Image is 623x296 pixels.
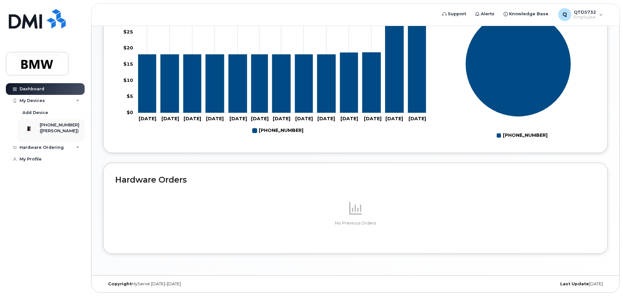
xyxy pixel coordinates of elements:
[448,11,466,17] span: Support
[127,93,133,99] tspan: $5
[562,11,567,19] span: Q
[127,109,133,115] tspan: $0
[340,116,358,122] tspan: [DATE]
[206,116,224,122] tspan: [DATE]
[115,175,596,185] h2: Hardware Orders
[108,281,132,286] strong: Copyright
[574,9,596,15] span: QTD5732
[251,116,269,122] tspan: [DATE]
[138,12,426,113] g: 864-907-9671
[497,130,547,141] g: Legend
[123,29,133,34] tspan: $25
[123,45,133,51] tspan: $20
[123,61,133,67] tspan: $15
[595,268,618,291] iframe: Messenger Launcher
[574,15,596,20] span: Employee
[123,77,133,83] tspan: $10
[560,281,589,286] strong: Last Update
[253,125,303,136] g: 864-907-9671
[364,116,381,122] tspan: [DATE]
[465,11,571,141] g: Chart
[273,116,290,122] tspan: [DATE]
[499,7,553,20] a: Knowledge Base
[481,11,494,17] span: Alerts
[229,116,247,122] tspan: [DATE]
[509,11,548,17] span: Knowledge Base
[103,281,271,287] div: MyServe [DATE]–[DATE]
[115,220,596,226] p: No Previous Orders
[465,11,571,117] g: Series
[439,281,608,287] div: [DATE]
[438,7,471,20] a: Support
[295,116,313,122] tspan: [DATE]
[471,7,499,20] a: Alerts
[385,116,403,122] tspan: [DATE]
[161,116,179,122] tspan: [DATE]
[317,116,335,122] tspan: [DATE]
[139,116,156,122] tspan: [DATE]
[184,116,201,122] tspan: [DATE]
[253,125,303,136] g: Legend
[408,116,426,122] tspan: [DATE]
[554,8,607,21] div: QTD5732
